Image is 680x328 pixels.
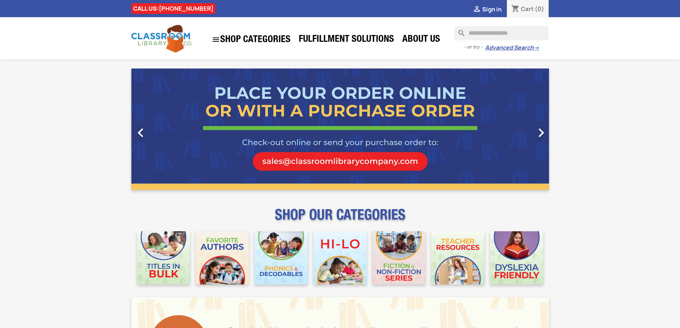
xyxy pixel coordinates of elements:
[490,231,543,284] img: CLC_Dyslexia_Mobile.jpg
[372,231,425,284] img: CLC_Fiction_Nonfiction_Mobile.jpg
[131,69,194,190] a: Previous
[131,3,215,14] div: CALL US:
[399,33,444,47] a: About Us
[485,44,539,51] a: Advanced Search→
[137,231,190,284] img: CLC_Bulk_Mobile.jpg
[131,213,549,226] p: SHOP OUR CATEGORIES
[534,44,539,51] span: →
[473,5,481,14] i: 
[511,5,520,14] i: shopping_cart
[486,69,549,190] a: Next
[212,35,220,44] i: 
[454,26,549,40] input: Search
[454,26,463,35] i: search
[208,32,294,47] a: SHOP CATEGORIES
[431,231,484,284] img: CLC_Teacher_Resources_Mobile.jpg
[196,231,249,284] img: CLC_Favorite_Authors_Mobile.jpg
[132,124,150,142] i: 
[482,5,502,13] span: Sign in
[473,5,502,13] a:  Sign in
[313,231,367,284] img: CLC_HiLo_Mobile.jpg
[464,44,485,51] span: - or try -
[532,124,550,142] i: 
[255,231,308,284] img: CLC_Phonics_And_Decodables_Mobile.jpg
[159,5,213,12] a: [PHONE_NUMBER]
[131,25,192,52] img: Classroom Library Company
[521,5,534,13] span: Cart
[535,5,544,13] span: (0)
[131,69,549,190] ul: Carousel container
[295,33,398,47] a: Fulfillment Solutions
